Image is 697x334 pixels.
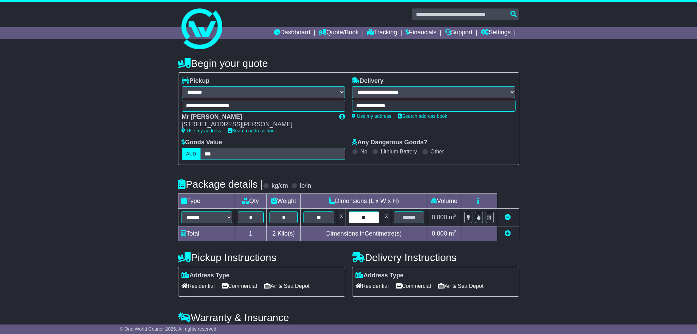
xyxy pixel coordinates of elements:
[396,281,431,291] span: Commercial
[356,272,404,279] label: Address Type
[438,281,484,291] span: Air & Sea Depot
[505,230,511,237] a: Add new item
[266,193,301,208] td: Weight
[361,148,367,155] label: No
[272,182,288,190] label: kg/cm
[182,148,201,160] label: AUD
[337,208,346,226] td: x
[182,113,333,121] div: Mr [PERSON_NAME]
[432,214,447,221] span: 0.000
[182,121,333,128] div: [STREET_ADDRESS][PERSON_NAME]
[505,214,511,221] a: Remove this item
[427,193,461,208] td: Volume
[405,27,436,39] a: Financials
[178,193,235,208] td: Type
[431,148,444,155] label: Other
[235,193,266,208] td: Qty
[352,113,391,119] a: Use my address
[356,281,389,291] span: Residential
[481,27,511,39] a: Settings
[381,148,417,155] label: Lithium Battery
[178,312,519,323] h4: Warranty & Insurance
[228,128,277,133] a: Search address book
[266,226,301,241] td: Kilo(s)
[449,214,457,221] span: m
[182,139,222,146] label: Goods Value
[222,281,257,291] span: Commercial
[264,281,310,291] span: Air & Sea Depot
[301,226,427,241] td: Dimensions in Centimetre(s)
[182,281,215,291] span: Residential
[352,77,384,85] label: Delivery
[454,213,457,218] sup: 3
[178,226,235,241] td: Total
[300,182,311,190] label: lb/in
[352,252,519,263] h4: Delivery Instructions
[367,27,397,39] a: Tracking
[382,208,391,226] td: x
[449,230,457,237] span: m
[272,230,276,237] span: 2
[445,27,472,39] a: Support
[352,139,428,146] label: Any Dangerous Goods?
[182,128,221,133] a: Use my address
[178,252,345,263] h4: Pickup Instructions
[235,226,266,241] td: 1
[182,77,210,85] label: Pickup
[178,58,519,69] h4: Begin your quote
[454,229,457,234] sup: 3
[318,27,359,39] a: Quote/Book
[178,179,263,190] h4: Package details |
[274,27,310,39] a: Dashboard
[398,113,447,119] a: Search address book
[120,326,218,332] span: © One World Courier 2025. All rights reserved.
[432,230,447,237] span: 0.000
[182,272,230,279] label: Address Type
[301,193,427,208] td: Dimensions (L x W x H)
